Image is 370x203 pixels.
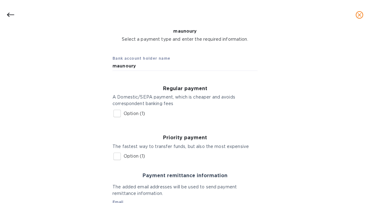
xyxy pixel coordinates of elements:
[122,36,248,43] p: Select a payment type and enter the required information.
[173,29,196,34] b: maunoury
[124,110,145,117] p: Option (1)
[112,173,258,179] h3: Payment remittance information
[112,143,258,150] p: The fastest way to transfer funds, but also the most expensive
[112,135,258,141] h3: Priority payment
[124,153,145,159] p: Option (1)
[112,184,258,197] p: The added email addresses will be used to send payment remittance information.
[112,94,258,107] p: A Domestic/SEPA payment, which is cheaper and avoids correspondent banking fees
[352,7,367,22] button: close
[112,86,258,92] h3: Regular payment
[112,56,170,61] b: Bank account holder name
